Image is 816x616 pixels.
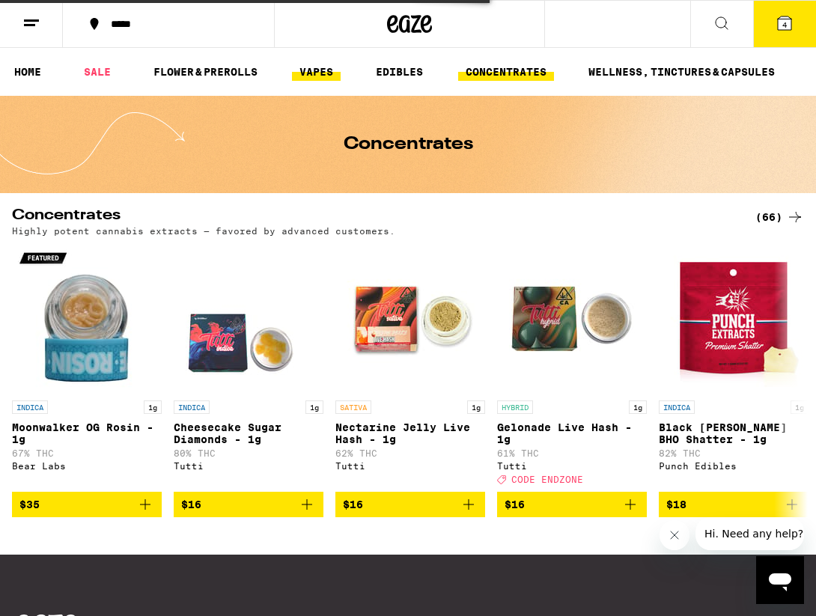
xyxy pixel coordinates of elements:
[497,448,647,458] p: 61% THC
[12,243,162,393] img: Bear Labs - Moonwalker OG Rosin - 1g
[753,1,816,47] button: 4
[659,492,809,517] button: Add to bag
[659,461,809,471] div: Punch Edibles
[695,517,804,550] iframe: Message from company
[344,135,473,153] h1: Concentrates
[467,400,485,414] p: 1g
[335,421,485,445] p: Nectarine Jelly Live Hash - 1g
[12,461,162,471] div: Bear Labs
[335,461,485,471] div: Tutti
[505,498,525,510] span: $16
[497,400,533,414] p: HYBRID
[174,448,323,458] p: 80% THC
[292,63,341,81] a: VAPES
[458,63,554,81] a: CONCENTRATES
[659,421,809,445] p: Black [PERSON_NAME] BHO Shatter - 1g
[12,492,162,517] button: Add to bag
[666,498,686,510] span: $18
[12,421,162,445] p: Moonwalker OG Rosin - 1g
[174,421,323,445] p: Cheesecake Sugar Diamonds - 1g
[7,63,49,81] a: HOME
[181,498,201,510] span: $16
[659,448,809,458] p: 82% THC
[174,243,323,393] img: Tutti - Cheesecake Sugar Diamonds - 1g
[782,20,787,29] span: 4
[12,243,162,492] a: Open page for Moonwalker OG Rosin - 1g from Bear Labs
[335,492,485,517] button: Add to bag
[659,243,809,393] img: Punch Edibles - Black Runtz BHO Shatter - 1g
[174,400,210,414] p: INDICA
[497,492,647,517] button: Add to bag
[497,243,647,393] img: Tutti - Gelonade Live Hash - 1g
[19,498,40,510] span: $35
[146,63,265,81] a: FLOWER & PREROLLS
[174,243,323,492] a: Open page for Cheesecake Sugar Diamonds - 1g from Tutti
[791,400,809,414] p: 1g
[343,498,363,510] span: $16
[335,400,371,414] p: SATIVA
[76,63,118,81] a: SALE
[497,461,647,471] div: Tutti
[756,556,804,604] iframe: Button to launch messaging window
[581,63,782,81] a: WELLNESS, TINCTURES & CAPSULES
[497,243,647,492] a: Open page for Gelonade Live Hash - 1g from Tutti
[629,400,647,414] p: 1g
[335,448,485,458] p: 62% THC
[174,461,323,471] div: Tutti
[511,475,583,484] span: CODE ENDZONE
[335,243,485,393] img: Tutti - Nectarine Jelly Live Hash - 1g
[659,400,695,414] p: INDICA
[335,243,485,492] a: Open page for Nectarine Jelly Live Hash - 1g from Tutti
[144,400,162,414] p: 1g
[497,421,647,445] p: Gelonade Live Hash - 1g
[12,208,731,226] h2: Concentrates
[755,208,804,226] a: (66)
[12,448,162,458] p: 67% THC
[659,243,809,492] a: Open page for Black Runtz BHO Shatter - 1g from Punch Edibles
[174,492,323,517] button: Add to bag
[305,400,323,414] p: 1g
[12,400,48,414] p: INDICA
[12,226,395,236] p: Highly potent cannabis extracts — favored by advanced customers.
[368,63,430,81] a: EDIBLES
[660,520,689,550] iframe: Close message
